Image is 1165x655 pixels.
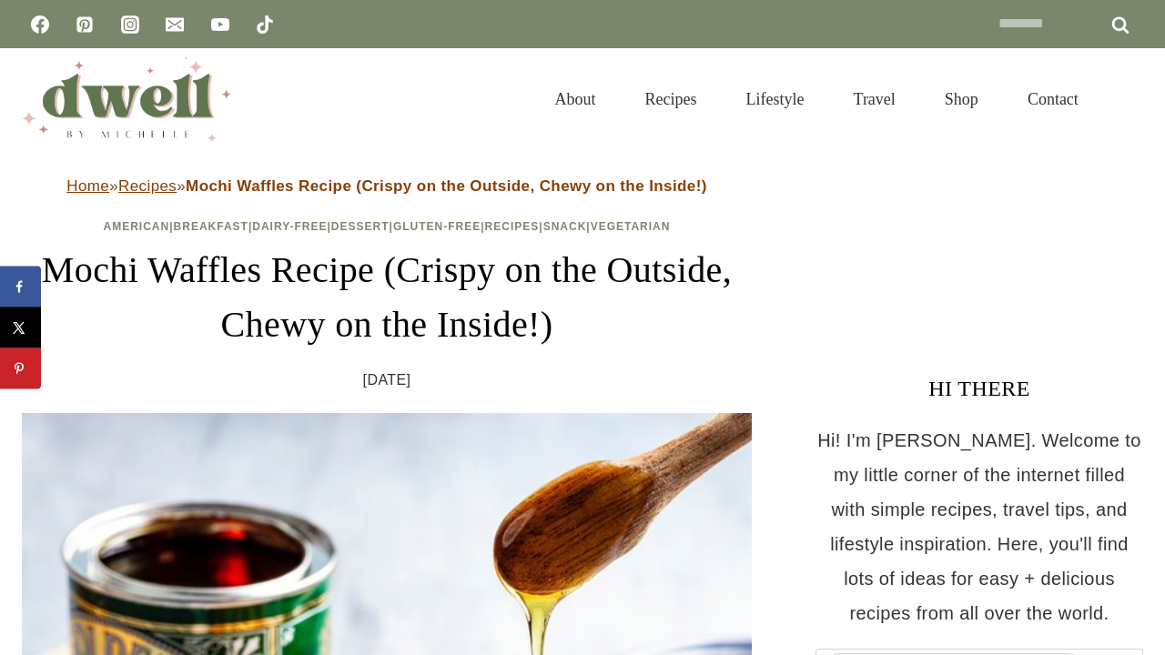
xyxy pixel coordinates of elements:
a: Pinterest [66,6,103,43]
a: TikTok [247,6,283,43]
a: Lifestyle [722,67,829,131]
a: Breakfast [174,220,248,233]
a: YouTube [202,6,238,43]
h3: HI THERE [815,372,1143,405]
a: American [104,220,170,233]
a: Recipes [621,67,722,131]
a: Snack [543,220,587,233]
time: [DATE] [363,367,411,394]
a: Contact [1003,67,1103,131]
span: | | | | | | | [104,220,671,233]
a: Dessert [331,220,390,233]
a: Email [157,6,193,43]
strong: Mochi Waffles Recipe (Crispy on the Outside, Chewy on the Inside!) [186,177,707,195]
a: Recipes [118,177,177,195]
a: Vegetarian [591,220,671,233]
h1: Mochi Waffles Recipe (Crispy on the Outside, Chewy on the Inside!) [22,243,752,352]
img: DWELL by michelle [22,57,231,141]
a: Travel [829,67,920,131]
a: Dairy-Free [252,220,327,233]
a: Recipes [485,220,540,233]
span: » » [66,177,707,195]
nav: Primary Navigation [531,67,1103,131]
a: Instagram [112,6,148,43]
p: Hi! I'm [PERSON_NAME]. Welcome to my little corner of the internet filled with simple recipes, tr... [815,423,1143,630]
a: Facebook [22,6,58,43]
a: Home [66,177,109,195]
a: Gluten-Free [393,220,481,233]
a: Shop [920,67,1003,131]
a: About [531,67,621,131]
button: View Search Form [1112,84,1143,115]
